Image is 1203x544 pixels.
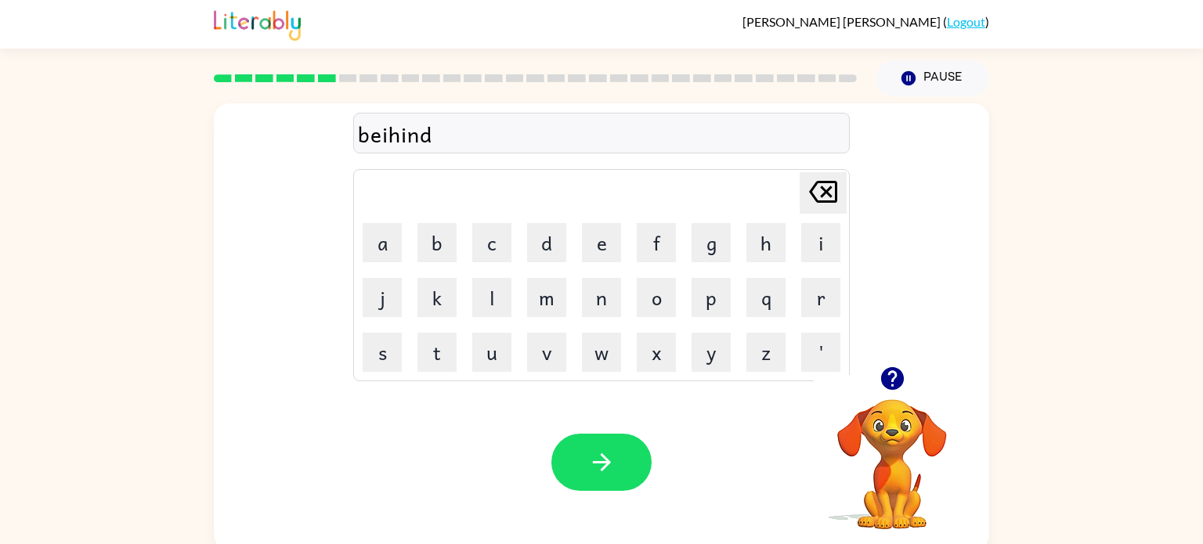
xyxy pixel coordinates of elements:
[801,223,840,262] button: i
[746,278,786,317] button: q
[527,223,566,262] button: d
[363,278,402,317] button: j
[801,333,840,372] button: '
[742,14,989,29] div: ( )
[692,278,731,317] button: p
[363,333,402,372] button: s
[801,278,840,317] button: r
[637,333,676,372] button: x
[947,14,985,29] a: Logout
[417,333,457,372] button: t
[692,333,731,372] button: y
[358,117,845,150] div: beihind
[582,223,621,262] button: e
[814,375,970,531] video: Your browser must support playing .mp4 files to use Literably. Please try using another browser.
[214,6,301,41] img: Literably
[582,333,621,372] button: w
[692,223,731,262] button: g
[742,14,943,29] span: [PERSON_NAME] [PERSON_NAME]
[472,223,511,262] button: c
[876,60,989,96] button: Pause
[637,278,676,317] button: o
[637,223,676,262] button: f
[527,333,566,372] button: v
[472,333,511,372] button: u
[417,223,457,262] button: b
[363,223,402,262] button: a
[472,278,511,317] button: l
[527,278,566,317] button: m
[582,278,621,317] button: n
[417,278,457,317] button: k
[746,333,786,372] button: z
[746,223,786,262] button: h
